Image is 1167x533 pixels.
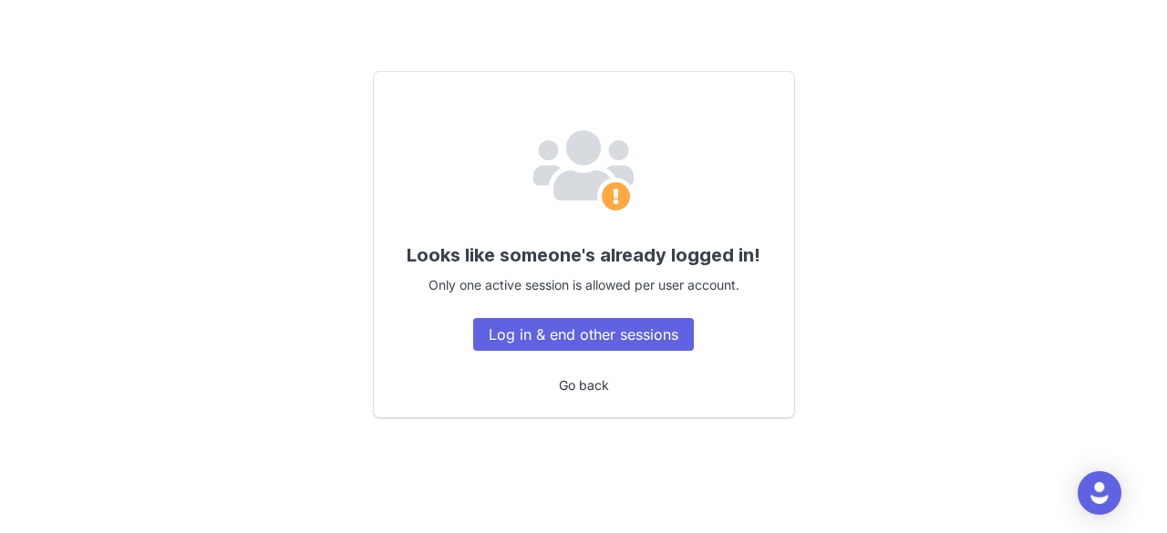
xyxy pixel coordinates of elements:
span: Looks like someone's already logged in! [407,244,760,266]
div: Open Intercom Messenger [1078,471,1121,515]
img: Email Provider Logo [533,130,634,214]
a: Go back [559,377,609,393]
button: Log in & end other sessions [473,318,694,351]
span: Only one active session is allowed per user account. [429,277,739,292]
